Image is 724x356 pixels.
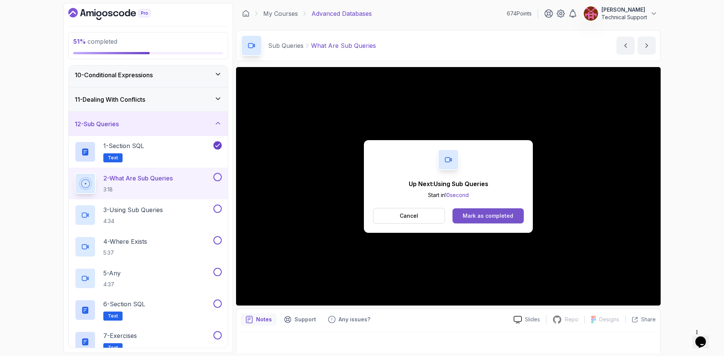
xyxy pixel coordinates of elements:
[103,141,144,150] p: 1 - Section SQL
[75,268,222,289] button: 5-Any4:37
[601,6,647,14] p: [PERSON_NAME]
[103,281,121,288] p: 4:37
[565,316,578,323] p: Repo
[256,316,272,323] p: Notes
[108,345,118,351] span: Text
[103,174,173,183] p: 2 - What Are Sub Queries
[69,112,228,136] button: 12-Sub Queries
[295,316,316,323] p: Support
[241,313,276,325] button: notes button
[268,41,304,50] p: Sub Queries
[103,237,147,246] p: 4 - Where Exists
[400,212,418,220] p: Cancel
[641,316,656,323] p: Share
[75,95,145,104] h3: 11 - Dealing With Conflicts
[242,10,250,17] a: Dashboard
[68,8,168,20] a: Dashboard
[373,208,445,224] button: Cancel
[75,236,222,257] button: 4-Where Exists5:37
[73,38,117,45] span: completed
[75,299,222,321] button: 6-Section SQLText
[103,217,163,225] p: 4:34
[103,299,145,309] p: 6 - Section SQL
[583,6,658,21] button: user profile image[PERSON_NAME]Technical Support
[599,316,619,323] p: Designs
[75,119,119,128] h3: 12 - Sub Queries
[452,208,524,223] button: Mark as completed
[103,331,137,340] p: 7 - Exercises
[584,6,598,21] img: user profile image
[75,205,222,226] button: 3-Using Sub Queries4:34
[279,313,321,325] button: Support button
[311,41,376,50] p: What Are Sub Queries
[601,14,647,21] p: Technical Support
[263,9,298,18] a: My Courses
[69,63,228,87] button: 10-Conditional Expressions
[507,10,532,17] p: 674 Points
[339,316,370,323] p: Any issues?
[75,173,222,194] button: 2-What Are Sub Queries3:18
[625,316,656,323] button: Share
[75,331,222,352] button: 7-ExercisesText
[445,192,469,198] span: 10 second
[324,313,375,325] button: Feedback button
[508,316,546,324] a: Slides
[103,269,121,278] p: 5 - Any
[617,37,635,55] button: previous content
[692,326,716,348] iframe: chat widget
[409,179,488,188] p: Up Next: Using Sub Queries
[108,313,118,319] span: Text
[108,155,118,161] span: Text
[236,67,661,306] iframe: 1 - What Are Sub Queries
[75,141,222,162] button: 1-Section SQLText
[75,70,153,79] h3: 10 - Conditional Expressions
[73,38,86,45] span: 51 %
[525,316,540,323] p: Slides
[69,87,228,112] button: 11-Dealing With Conflicts
[638,37,656,55] button: next content
[409,191,488,199] p: Start in
[103,249,147,257] p: 5:37
[103,186,173,193] p: 3:18
[103,205,163,214] p: 3 - Using Sub Queries
[311,9,372,18] p: Advanced Databases
[463,212,513,220] div: Mark as completed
